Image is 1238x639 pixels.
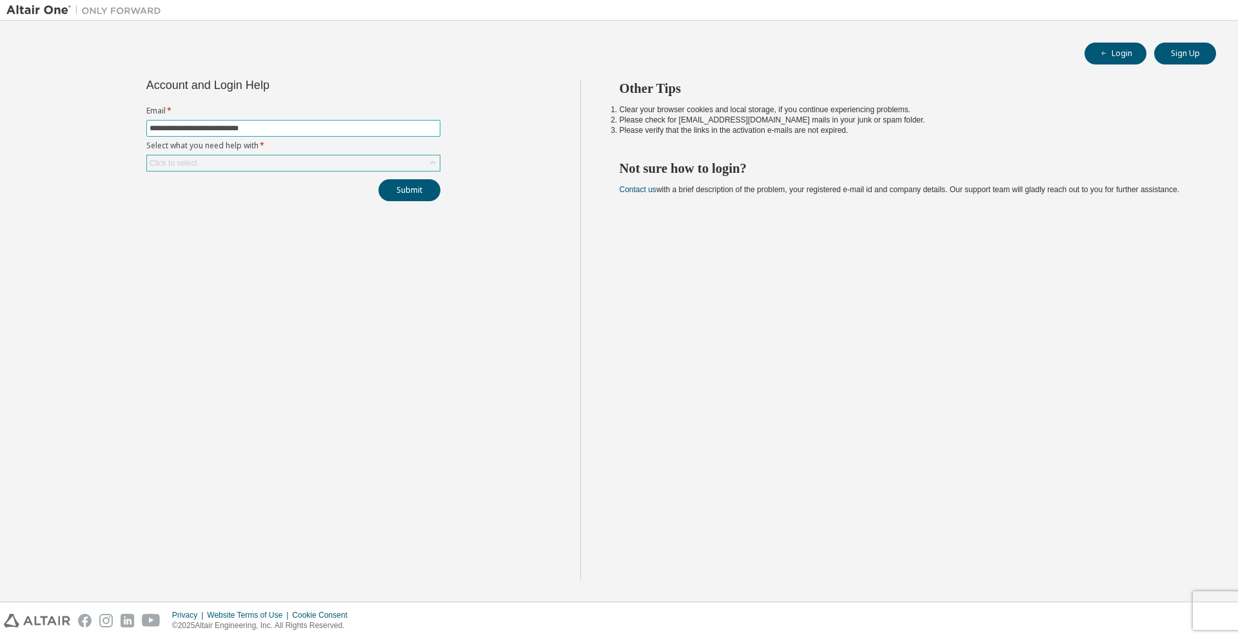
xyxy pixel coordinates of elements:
[78,614,92,627] img: facebook.svg
[207,610,292,620] div: Website Terms of Use
[620,185,1179,194] span: with a brief description of the problem, your registered e-mail id and company details. Our suppo...
[172,620,355,631] p: © 2025 Altair Engineering, Inc. All Rights Reserved.
[620,125,1194,135] li: Please verify that the links in the activation e-mails are not expired.
[172,610,207,620] div: Privacy
[99,614,113,627] img: instagram.svg
[142,614,161,627] img: youtube.svg
[620,185,656,194] a: Contact us
[6,4,168,17] img: Altair One
[1154,43,1216,64] button: Sign Up
[147,155,440,171] div: Click to select
[121,614,134,627] img: linkedin.svg
[378,179,440,201] button: Submit
[620,160,1194,177] h2: Not sure how to login?
[146,106,440,116] label: Email
[620,104,1194,115] li: Clear your browser cookies and local storage, if you continue experiencing problems.
[620,80,1194,97] h2: Other Tips
[4,614,70,627] img: altair_logo.svg
[620,115,1194,125] li: Please check for [EMAIL_ADDRESS][DOMAIN_NAME] mails in your junk or spam folder.
[146,141,440,151] label: Select what you need help with
[150,158,197,168] div: Click to select
[1085,43,1146,64] button: Login
[146,80,382,90] div: Account and Login Help
[292,610,355,620] div: Cookie Consent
